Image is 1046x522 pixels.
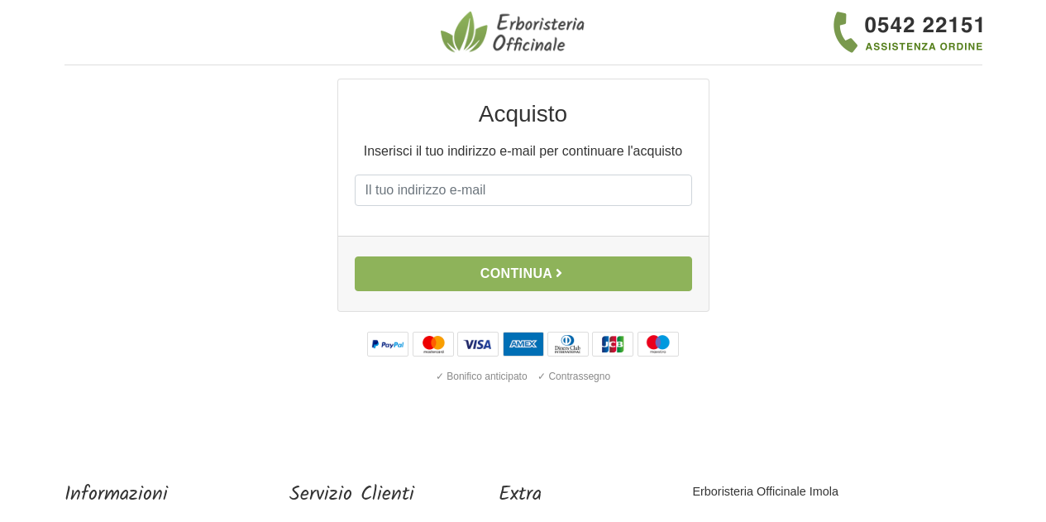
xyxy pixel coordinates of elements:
h5: Informazioni [64,483,205,507]
h5: Servizio Clienti [289,483,414,507]
p: Inserisci il tuo indirizzo e-mail per continuare l'acquisto [355,141,692,161]
div: ✓ Bonifico anticipato [432,366,531,387]
a: Erboristeria Officinale Imola [692,485,838,498]
h5: Extra [499,483,608,507]
h2: Acquisto [355,99,692,128]
div: ✓ Contrassegno [534,366,614,387]
button: Continua [355,256,692,291]
img: Erboristeria Officinale [441,10,590,55]
input: Il tuo indirizzo e-mail [355,175,692,206]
